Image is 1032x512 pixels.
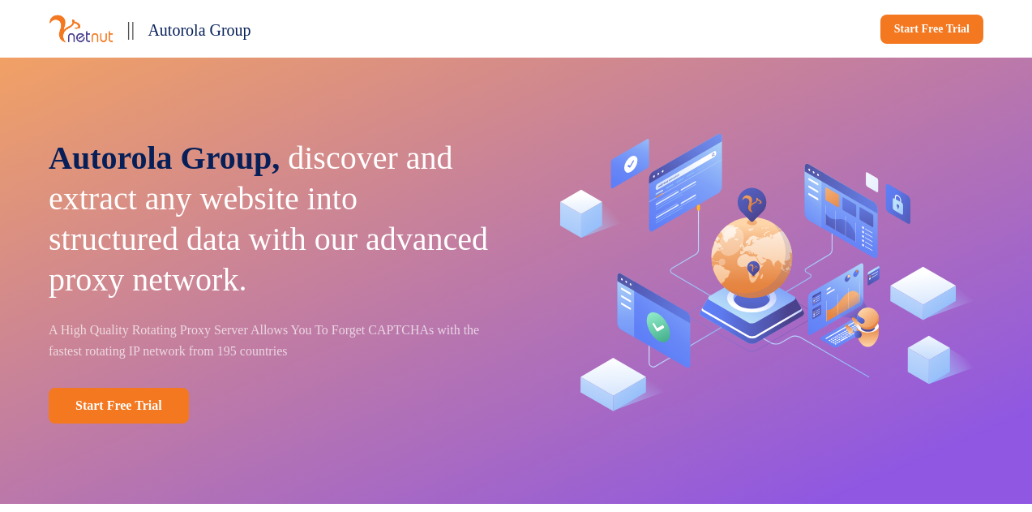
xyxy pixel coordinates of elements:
[880,15,983,44] a: Start Free Trial
[49,388,189,424] a: Start Free Trial
[49,138,494,300] p: discover and extract any website into structured data with our advanced proxy network.
[49,140,280,176] span: Autorola Group,
[148,21,251,39] span: Autorola Group
[49,320,494,362] p: A High Quality Rotating Proxy Server Allows You To Forget CAPTCHAs with the fastest rotating IP n...
[126,13,135,45] p: ||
